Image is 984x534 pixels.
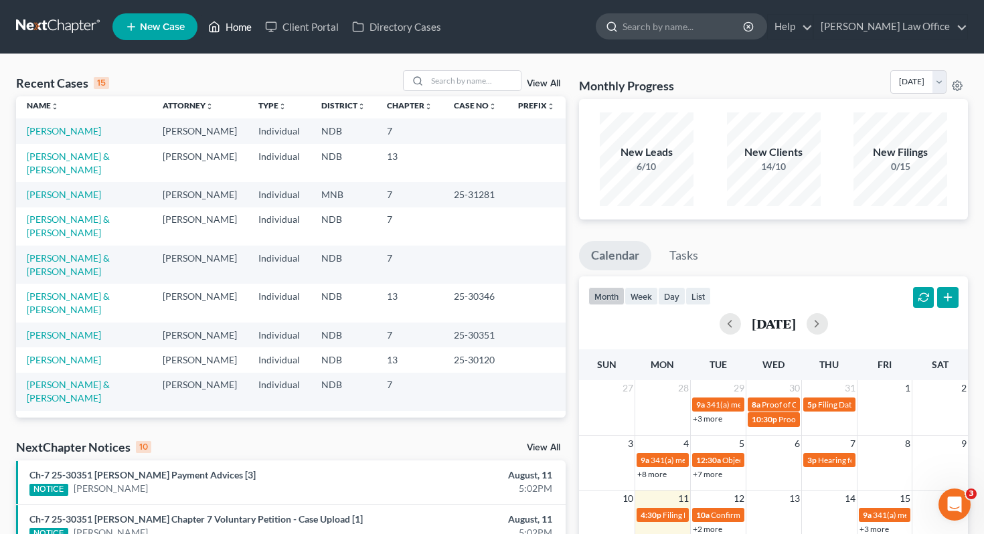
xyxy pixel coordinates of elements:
button: day [658,287,685,305]
td: 13 [376,347,443,372]
td: MNB [311,182,376,207]
a: Nameunfold_more [27,100,59,110]
a: Typeunfold_more [258,100,286,110]
a: +8 more [637,469,667,479]
span: Fri [878,359,892,370]
span: 9a [641,455,649,465]
span: 8a [752,399,760,410]
span: Thu [819,359,839,370]
span: 28 [677,380,690,396]
div: New Filings [853,145,947,160]
a: Calendar [579,241,651,270]
td: [PERSON_NAME] [152,373,248,411]
td: 25-30316 [443,411,507,436]
span: 12:30a [696,455,721,465]
span: Sun [597,359,617,370]
td: 13 [376,411,443,436]
i: unfold_more [357,102,365,110]
span: 1 [904,380,912,396]
span: 6 [793,436,801,452]
div: 6/10 [600,160,693,173]
span: 5p [807,399,817,410]
td: 13 [376,284,443,322]
a: [PERSON_NAME] [27,354,101,365]
span: 12 [732,491,746,507]
span: 341(a) meeting for Cheyenne Czech [706,399,831,410]
span: 341(a) meeting for [PERSON_NAME] & [PERSON_NAME] [651,455,851,465]
td: [PERSON_NAME] [152,411,248,436]
td: Individual [248,323,311,347]
span: 30 [788,380,801,396]
span: 7 [849,436,857,452]
td: Individual [248,347,311,372]
span: Wed [762,359,785,370]
td: NDB [311,144,376,182]
td: Individual [248,284,311,322]
h2: [DATE] [752,317,796,331]
td: NDB [311,284,376,322]
div: August, 11 [387,513,552,526]
iframe: Intercom live chat [938,488,971,521]
i: unfold_more [424,102,432,110]
a: Chapterunfold_more [387,100,432,110]
span: Confirmation Hearing for [711,510,800,520]
span: 15 [898,491,912,507]
a: [PERSON_NAME] & [PERSON_NAME] [27,379,110,404]
span: 31 [843,380,857,396]
span: 9a [696,399,705,410]
td: 7 [376,118,443,143]
span: 13 [788,491,801,507]
div: 0/15 [853,160,947,173]
td: Individual [248,411,311,436]
td: NDB [311,118,376,143]
td: 13 [376,144,443,182]
td: 25-30351 [443,323,507,347]
a: [PERSON_NAME] & [PERSON_NAME] [27,213,110,238]
a: Case Nounfold_more [454,100,497,110]
span: Tue [710,359,727,370]
a: [PERSON_NAME] [27,189,101,200]
a: View All [527,79,560,88]
span: 29 [732,380,746,396]
td: NDB [311,323,376,347]
span: 10a [696,510,710,520]
td: [PERSON_NAME] [152,182,248,207]
a: +3 more [693,414,722,424]
td: [PERSON_NAME] [152,347,248,372]
span: 11 [677,491,690,507]
a: Tasks [657,241,710,270]
a: Districtunfold_more [321,100,365,110]
div: Recent Cases [16,75,109,91]
a: +3 more [859,524,889,534]
a: Home [201,15,258,39]
div: NOTICE [29,484,68,496]
a: +7 more [693,469,722,479]
i: unfold_more [206,102,214,110]
td: 25-31281 [443,182,507,207]
td: NDB [311,207,376,246]
a: [PERSON_NAME] [27,125,101,137]
td: 25-30346 [443,284,507,322]
span: 10 [621,491,635,507]
span: 14 [843,491,857,507]
td: Individual [248,118,311,143]
input: Search by name... [427,71,521,90]
span: 27 [621,380,635,396]
input: Search by name... [623,14,745,39]
h3: Monthly Progress [579,78,674,94]
td: 7 [376,246,443,284]
span: Mon [651,359,674,370]
div: August, 11 [387,468,552,482]
i: unfold_more [547,102,555,110]
a: Ch-7 25-30351 [PERSON_NAME] Payment Advices [3] [29,469,256,480]
a: [PERSON_NAME] Law Office [814,15,967,39]
a: Client Portal [258,15,345,39]
td: 7 [376,182,443,207]
span: 2 [960,380,968,396]
td: NDB [311,246,376,284]
a: Help [768,15,813,39]
td: Individual [248,373,311,411]
span: 9a [863,510,872,520]
td: Individual [248,246,311,284]
span: 10:30p [752,414,777,424]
